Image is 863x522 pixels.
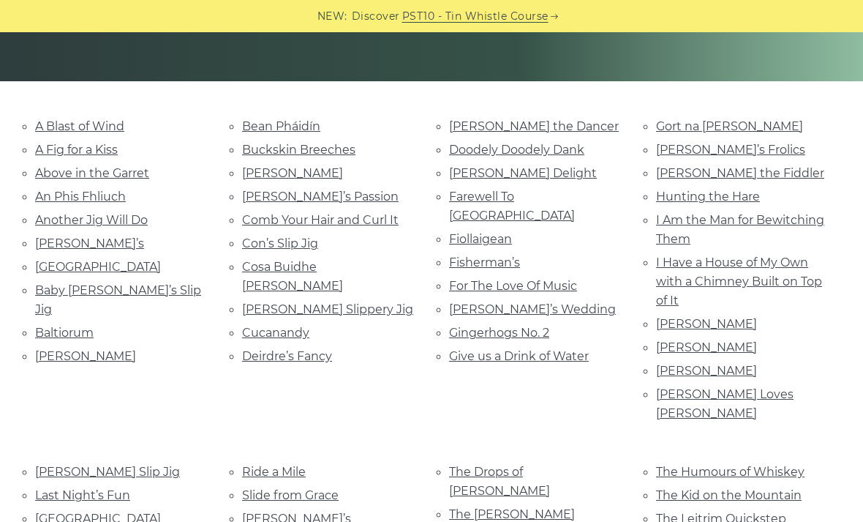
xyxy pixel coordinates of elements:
a: [PERSON_NAME] Loves [PERSON_NAME] [656,387,794,420]
a: Baltiorum [35,326,94,340]
a: Fiollaigean [449,232,512,246]
a: Farewell To [GEOGRAPHIC_DATA] [449,190,575,223]
a: Deirdre’s Fancy [242,349,332,363]
a: [PERSON_NAME] Slip Jig [35,465,180,479]
a: The Drops of [PERSON_NAME] [449,465,550,498]
a: [PERSON_NAME] [656,317,757,331]
a: [GEOGRAPHIC_DATA] [35,260,161,274]
a: Ride a Mile [242,465,306,479]
a: Bean Pháidín [242,119,320,133]
a: A Fig for a Kiss [35,143,118,157]
a: PST10 - Tin Whistle Course [402,8,549,25]
a: [PERSON_NAME] the Fiddler [656,166,824,180]
a: [PERSON_NAME] the Dancer [449,119,619,133]
a: [PERSON_NAME] [35,349,136,363]
a: I Have a House of My Own with a Chimney Built on Top of It [656,256,822,307]
span: Discover [352,8,400,25]
a: Last Night’s Fun [35,488,130,502]
a: Hunting the Hare [656,190,760,204]
a: Cosa Buidhe [PERSON_NAME] [242,260,343,293]
a: [PERSON_NAME]’s [35,236,144,250]
a: [PERSON_NAME] [656,364,757,378]
a: For The Love Of Music [449,279,577,293]
a: Doodely Doodely Dank [449,143,584,157]
a: Con’s Slip Jig [242,236,318,250]
a: [PERSON_NAME]’s Wedding [449,302,616,316]
a: Give us a Drink of Water [449,349,589,363]
a: [PERSON_NAME] [242,166,343,180]
a: The Kid on the Mountain [656,488,802,502]
a: A Blast of Wind [35,119,124,133]
a: Another Jig Will Do [35,213,148,227]
a: Slide from Grace [242,488,339,502]
a: Fisherman’s [449,256,520,269]
a: I Am the Man for Bewitching Them [656,213,824,246]
a: [PERSON_NAME]’s Frolics [656,143,805,157]
a: [PERSON_NAME]’s Passion [242,190,399,204]
a: Comb Your Hair and Curl It [242,213,399,227]
a: Cucanandy [242,326,309,340]
a: Gort na [PERSON_NAME] [656,119,803,133]
a: [PERSON_NAME] Slippery Jig [242,302,413,316]
a: Buckskin Breeches [242,143,355,157]
a: Baby [PERSON_NAME]’s Slip Jig [35,283,201,316]
a: [PERSON_NAME] [656,340,757,354]
a: An Phis Fhliuch [35,190,126,204]
span: NEW: [317,8,347,25]
a: [PERSON_NAME] Delight [449,166,597,180]
a: Above in the Garret [35,166,149,180]
a: Gingerhogs No. 2 [449,326,549,340]
a: The Humours of Whiskey [656,465,804,479]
